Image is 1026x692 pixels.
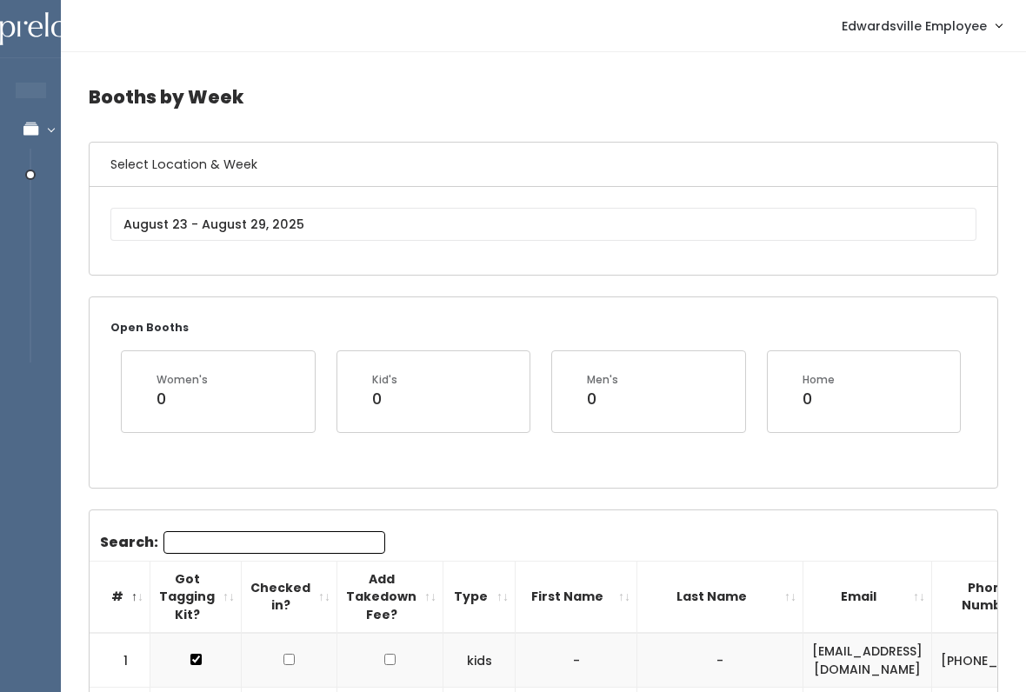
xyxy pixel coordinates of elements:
th: Got Tagging Kit?: activate to sort column ascending [150,561,242,633]
div: Kid's [372,372,397,388]
th: #: activate to sort column descending [90,561,150,633]
label: Search: [100,531,385,554]
th: First Name: activate to sort column ascending [516,561,637,633]
td: kids [443,633,516,688]
td: 1 [90,633,150,688]
div: Men's [587,372,618,388]
span: Edwardsville Employee [842,17,987,36]
small: Open Booths [110,320,189,335]
th: Checked in?: activate to sort column ascending [242,561,337,633]
div: Home [803,372,835,388]
h4: Booths by Week [89,73,998,121]
td: - [516,633,637,688]
a: Edwardsville Employee [824,7,1019,44]
div: Women's [157,372,208,388]
th: Type: activate to sort column ascending [443,561,516,633]
input: Search: [163,531,385,554]
div: 0 [587,388,618,410]
th: Add Takedown Fee?: activate to sort column ascending [337,561,443,633]
td: [EMAIL_ADDRESS][DOMAIN_NAME] [803,633,932,688]
td: - [637,633,803,688]
th: Email: activate to sort column ascending [803,561,932,633]
div: 0 [803,388,835,410]
th: Last Name: activate to sort column ascending [637,561,803,633]
div: 0 [157,388,208,410]
input: August 23 - August 29, 2025 [110,208,976,241]
h6: Select Location & Week [90,143,997,187]
div: 0 [372,388,397,410]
